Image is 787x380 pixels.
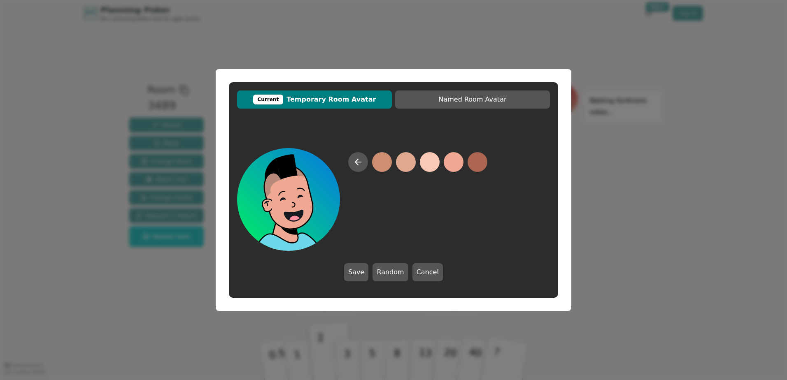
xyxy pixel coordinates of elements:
[253,95,284,104] div: Current
[412,263,443,281] button: Cancel
[344,263,368,281] button: Save
[395,90,550,109] button: Named Room Avatar
[399,95,546,104] span: Named Room Avatar
[237,90,392,109] button: CurrentTemporary Room Avatar
[241,95,388,104] span: Temporary Room Avatar
[373,263,408,281] button: Random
